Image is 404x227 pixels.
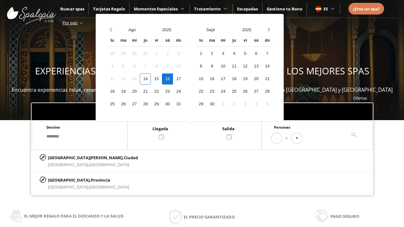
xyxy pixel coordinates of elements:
[217,48,229,59] div: 3
[192,24,229,35] button: Open months overlay
[107,35,184,110] div: Calendar wrapper
[184,213,235,220] span: El precio garantizado
[107,73,118,84] div: 11
[118,99,129,110] div: 26
[206,86,217,97] div: 23
[217,61,229,72] div: 10
[162,99,173,110] div: 30
[240,35,251,46] div: vi
[62,20,78,26] span: Por país
[151,48,162,59] div: 1
[173,73,184,84] div: 17
[353,5,380,12] a: ¿Eres un spa?
[229,86,240,97] div: 25
[173,48,184,59] div: 3
[151,73,162,84] div: 15
[48,162,89,167] span: [GEOGRAPHIC_DATA],
[229,48,240,59] div: 4
[237,6,258,12] a: Escapadas
[173,61,184,72] div: 10
[140,99,151,110] div: 28
[115,24,149,35] button: Open months overlay
[217,99,229,110] div: 1
[195,48,273,110] div: Calendar days
[140,73,151,84] div: 14
[251,73,262,84] div: 20
[46,125,60,130] span: Destino
[162,73,173,84] div: 16
[240,73,251,84] div: 19
[240,48,251,59] div: 5
[151,61,162,72] div: 8
[48,184,89,190] span: [GEOGRAPHIC_DATA],
[206,48,217,59] div: 2
[274,125,290,130] span: Personas
[89,162,129,167] span: [GEOGRAPHIC_DATA]
[151,99,162,110] div: 29
[195,86,206,97] div: 22
[262,99,273,110] div: 5
[151,86,162,97] div: 22
[48,154,138,161] p: [GEOGRAPHIC_DATA][PERSON_NAME],
[35,65,369,77] span: EXPERIENCIAS WELLNESS PARA REGALAR Y DISFRUTAR EN LOS MEJORES SPAS
[124,155,138,160] span: Ciudad
[118,48,129,59] div: 29
[240,86,251,97] div: 26
[118,35,129,46] div: ma
[149,24,184,35] button: Open years overlay
[118,73,129,84] div: 12
[206,73,217,84] div: 16
[173,35,184,46] div: do
[206,99,217,110] div: 30
[195,61,206,72] div: 8
[107,99,118,110] div: 25
[195,99,206,110] div: 29
[107,48,184,110] div: Calendar days
[107,61,118,72] div: 4
[140,86,151,97] div: 21
[60,6,84,12] a: Buscar spas
[162,86,173,97] div: 23
[173,99,184,110] div: 31
[251,35,262,46] div: sá
[229,35,240,46] div: ju
[129,73,140,84] div: 13
[162,48,173,59] div: 2
[93,6,125,12] a: Tarjetas Regalo
[251,86,262,97] div: 27
[229,24,265,35] button: Open years overlay
[107,86,118,97] div: 18
[129,86,140,97] div: 20
[229,99,240,110] div: 2
[195,35,273,110] div: Calendar wrapper
[129,61,140,72] div: 6
[195,73,206,84] div: 15
[206,35,217,46] div: ma
[173,86,184,97] div: 24
[24,212,124,219] span: El mejor regalo para el descanso y la salud
[195,48,206,59] div: 1
[267,6,302,12] a: Gestiona tu Bono
[107,48,118,59] div: 28
[262,48,273,59] div: 7
[262,73,273,84] div: 21
[140,35,151,46] div: ju
[162,35,173,46] div: sá
[118,61,129,72] div: 5
[7,1,56,25] img: ImgLogoSpalopia.BvClDcEz.svg
[129,35,140,46] div: mi
[353,95,367,101] a: Ofertas
[240,61,251,72] div: 12
[353,6,380,12] span: ¿Eres un spa?
[217,86,229,97] div: 24
[262,35,273,46] div: do
[140,48,151,59] div: 31
[330,213,359,220] span: Pago seguro
[151,35,162,46] div: vi
[12,86,393,93] span: Encuentra experiencias relax, reserva bonos spas y escapadas wellness para disfrutar en más de 40...
[140,61,151,72] div: 7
